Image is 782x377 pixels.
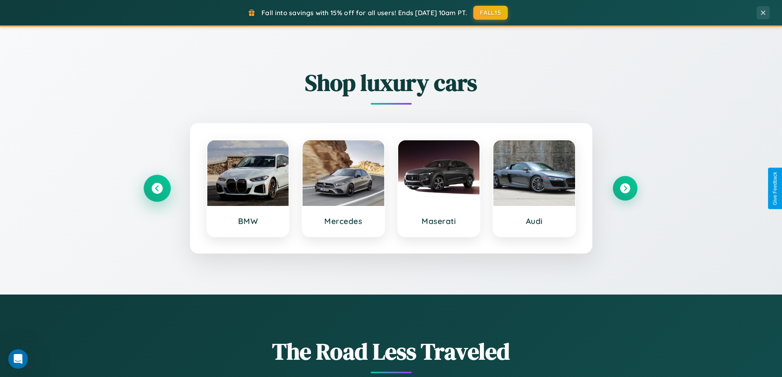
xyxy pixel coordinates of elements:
[502,216,567,226] h3: Audi
[145,336,638,367] h1: The Road Less Traveled
[145,67,638,98] h2: Shop luxury cars
[8,349,28,369] iframe: Intercom live chat
[216,216,281,226] h3: BMW
[772,172,778,205] div: Give Feedback
[406,216,472,226] h3: Maserati
[261,9,467,17] span: Fall into savings with 15% off for all users! Ends [DATE] 10am PT.
[311,216,376,226] h3: Mercedes
[473,6,508,20] button: FALL15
